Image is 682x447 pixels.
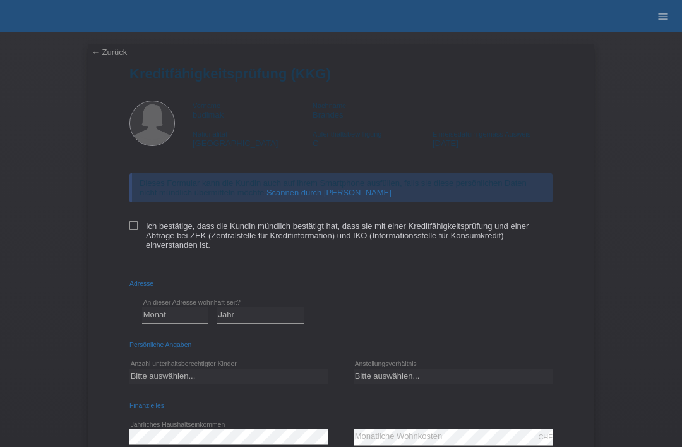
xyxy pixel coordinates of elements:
[657,10,669,23] i: menu
[313,130,381,138] span: Aufenthaltsbewilligung
[129,66,553,82] h1: Kreditfähigkeitsprüfung (KKG)
[129,402,167,409] span: Finanzielles
[129,341,194,348] span: Persönliche Angaben
[538,433,553,441] div: CHF
[193,101,313,119] div: budimak
[313,129,433,148] div: C
[313,101,433,119] div: Brandes
[129,280,157,287] span: Adresse
[129,221,553,250] label: Ich bestätige, dass die Kundin mündlich bestätigt hat, dass sie mit einer Kreditfähigkeitsprüfung...
[433,130,530,138] span: Einreisedatum gemäss Ausweis
[92,47,127,57] a: ← Zurück
[193,102,220,109] span: Vorname
[193,130,227,138] span: Nationalität
[266,188,392,197] a: Scannen durch [PERSON_NAME]
[433,129,553,148] div: [DATE]
[650,12,676,20] a: menu
[313,102,346,109] span: Nachname
[193,129,313,148] div: [GEOGRAPHIC_DATA]
[129,173,553,202] div: Dieses Formular kann die Kundin auch auf ihrem Smartphone ausfüllen, falls sie diese persönlichen...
